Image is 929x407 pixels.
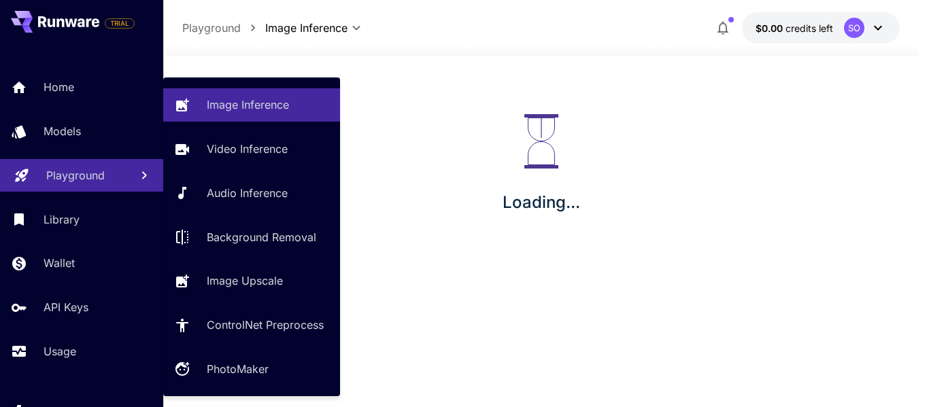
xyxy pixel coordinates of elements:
a: Image Inference [163,88,340,122]
a: PhotoMaker [163,353,340,386]
p: Home [44,79,74,95]
span: TRIAL [105,18,134,29]
p: Models [44,123,81,139]
a: Image Upscale [163,264,340,298]
div: $0.00 [756,21,833,35]
p: Library [44,211,80,228]
span: credits left [786,22,833,34]
p: Video Inference [207,141,288,157]
a: Background Removal [163,220,340,253]
p: PhotoMaker [207,361,269,377]
p: Loading... [503,190,580,215]
span: Image Inference [265,20,348,36]
p: API Keys [44,299,88,315]
div: SO [844,18,864,38]
span: Add your payment card to enable full platform functionality. [105,15,135,31]
p: Background Removal [207,229,316,245]
button: $0.00 [742,12,900,43]
p: Audio Inference [207,185,288,201]
a: ControlNet Preprocess [163,308,340,342]
p: Playground [46,167,105,183]
a: Audio Inference [163,177,340,210]
p: Usage [44,343,76,359]
p: ControlNet Preprocess [207,317,324,333]
p: Playground [182,20,241,36]
nav: breadcrumb [182,20,265,36]
a: Video Inference [163,132,340,166]
p: Image Upscale [207,272,283,289]
span: $0.00 [756,22,786,34]
p: Wallet [44,255,75,271]
p: Image Inference [207,96,289,113]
